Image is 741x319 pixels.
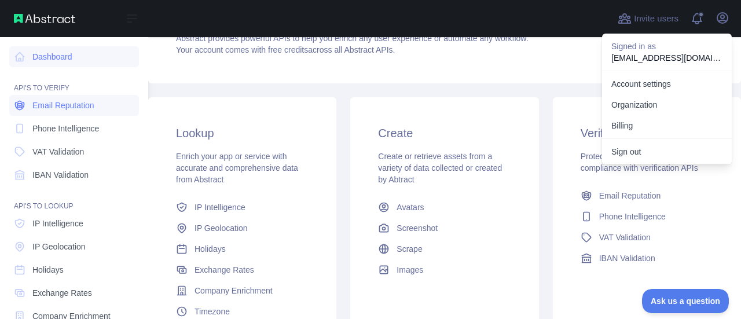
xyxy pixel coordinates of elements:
a: IP Geolocation [171,218,313,239]
a: IBAN Validation [576,248,718,269]
a: IP Intelligence [9,213,139,234]
a: IP Intelligence [171,197,313,218]
span: Holidays [32,264,64,276]
span: Email Reputation [599,190,661,201]
h3: Lookup [176,125,309,141]
h3: Verify [581,125,713,141]
p: Signed in as [611,41,722,52]
span: IP Geolocation [32,241,86,252]
a: Account settings [602,74,732,94]
span: VAT Validation [32,146,84,157]
a: Company Enrichment [171,280,313,301]
span: Enrich your app or service with accurate and comprehensive data from Abstract [176,152,298,184]
button: Billing [602,115,732,136]
span: Phone Intelligence [32,123,99,134]
div: API'S TO LOOKUP [9,188,139,211]
a: Dashboard [9,46,139,67]
a: Exchange Rates [171,259,313,280]
span: Create or retrieve assets from a variety of data collected or created by Abtract [378,152,502,184]
button: Sign out [602,141,732,162]
div: API'S TO VERIFY [9,69,139,93]
img: Abstract API [14,14,75,23]
h3: Create [378,125,511,141]
span: Abstract provides powerful APIs to help you enrich any user experience or automate any workflow. [176,34,529,43]
a: Email Reputation [576,185,718,206]
span: Exchange Rates [195,264,254,276]
a: Holidays [171,239,313,259]
span: Timezone [195,306,230,317]
a: Avatars [373,197,515,218]
span: Scrape [397,243,422,255]
iframe: Toggle Customer Support [642,289,729,313]
a: Screenshot [373,218,515,239]
a: VAT Validation [9,141,139,162]
span: Screenshot [397,222,438,234]
span: Avatars [397,201,424,213]
span: IP Intelligence [195,201,245,213]
a: IBAN Validation [9,164,139,185]
span: Company Enrichment [195,285,273,296]
span: free credits [268,45,308,54]
span: IP Geolocation [195,222,248,234]
span: VAT Validation [599,232,651,243]
span: Protect your app and ensure compliance with verification APIs [581,152,698,173]
span: Images [397,264,423,276]
a: Holidays [9,259,139,280]
span: Your account comes with across all Abstract APIs. [176,45,395,54]
a: IP Geolocation [9,236,139,257]
a: Phone Intelligence [9,118,139,139]
span: Email Reputation [32,100,94,111]
a: Email Reputation [9,95,139,116]
span: Holidays [195,243,226,255]
a: Scrape [373,239,515,259]
p: [EMAIL_ADDRESS][DOMAIN_NAME] [611,52,722,64]
span: Phone Intelligence [599,211,666,222]
button: Invite users [615,9,681,28]
span: Exchange Rates [32,287,92,299]
span: Invite users [634,12,678,25]
a: VAT Validation [576,227,718,248]
span: IBAN Validation [599,252,655,264]
a: Images [373,259,515,280]
a: Organization [602,94,732,115]
a: Phone Intelligence [576,206,718,227]
a: Exchange Rates [9,283,139,303]
span: IBAN Validation [32,169,89,181]
span: IP Intelligence [32,218,83,229]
